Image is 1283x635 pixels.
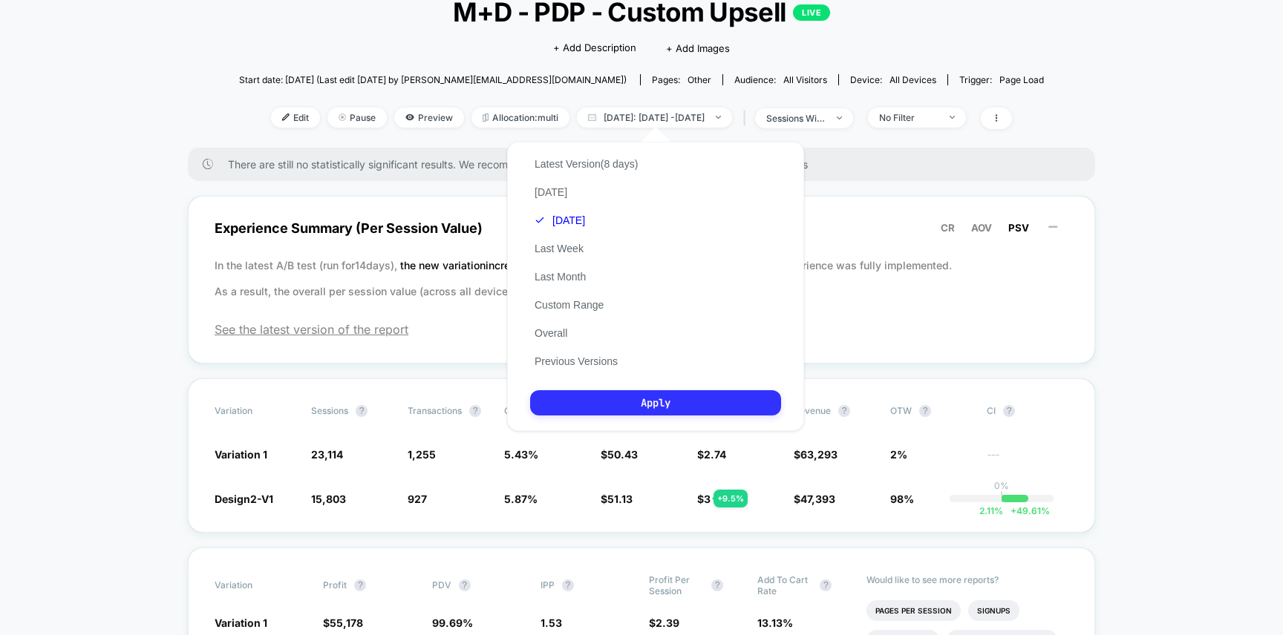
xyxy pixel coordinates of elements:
p: 0% [994,480,1009,491]
span: + Add Images [666,42,730,54]
span: $ [649,616,679,629]
span: $ [323,616,363,629]
span: IPP [541,579,555,590]
span: 13.13 % [757,616,793,629]
span: Design2-V1 [215,493,273,505]
button: Latest Version(8 days) [530,157,642,171]
span: 55,178 [330,616,363,629]
span: Transactions [408,405,462,416]
div: No Filter [879,112,938,123]
span: AOV [971,222,992,234]
span: Experience Summary (Per Session Value) [215,211,1068,245]
div: Audience: [734,74,827,85]
span: Allocation: multi [471,108,569,128]
button: [DATE] [530,214,590,227]
span: Variation 1 [215,616,267,629]
button: Custom Range [530,298,608,312]
span: 2% [890,448,907,461]
span: 5.87 % [504,493,538,505]
span: CI [987,405,1068,417]
span: There are still no statistically significant results. We recommend waiting a few more days . Time... [228,158,1065,171]
span: Variation [215,405,296,417]
div: Trigger: [959,74,1044,85]
p: | [1000,491,1003,502]
button: [DATE] [530,185,572,199]
img: end [716,116,721,119]
button: Last Month [530,270,590,283]
span: 3 [704,493,711,505]
span: Page Load [999,74,1044,85]
button: ? [356,405,368,417]
img: end [837,116,842,119]
span: $ [794,493,835,505]
span: | [740,108,755,129]
button: Previous Versions [530,355,622,368]
img: calendar [588,113,596,121]
button: ? [919,405,931,417]
span: Sessions [311,405,348,416]
button: AOV [967,221,996,234]
button: ? [354,579,366,591]
img: edit [282,113,290,121]
span: Profit Per Session [649,574,704,596]
span: 5.43 % [504,448,538,461]
span: $ [697,448,726,461]
span: OTW [890,405,972,417]
span: Device: [838,74,947,85]
button: ? [562,579,574,591]
span: PDV [432,579,451,590]
button: ? [838,405,850,417]
span: Start date: [DATE] (Last edit [DATE] by [PERSON_NAME][EMAIL_ADDRESS][DOMAIN_NAME]) [239,74,627,85]
span: $ [697,493,711,505]
span: CR [941,222,955,234]
span: 50.43 [607,448,638,461]
span: 927 [408,493,427,505]
span: $ [601,493,633,505]
img: rebalance [483,113,489,122]
span: See the latest version of the report [215,322,1068,337]
span: [DATE]: [DATE] - [DATE] [577,108,732,128]
span: Profit [323,579,347,590]
span: 47,393 [800,493,835,505]
span: All Visitors [783,74,827,85]
span: 51.13 [607,493,633,505]
span: 2.39 [656,616,679,629]
span: + Add Description [553,41,636,56]
p: LIVE [793,4,830,21]
span: Pause [327,108,387,128]
button: CR [936,221,959,234]
img: end [950,116,955,119]
span: PSV [1008,222,1029,234]
button: ? [820,579,832,591]
span: 98% [890,493,914,505]
button: ? [469,405,481,417]
span: 99.69 % [432,616,473,629]
span: 23,114 [311,448,343,461]
button: Overall [530,326,572,340]
span: 63,293 [800,448,838,461]
span: $ [794,448,838,461]
span: all devices [889,74,936,85]
span: Add To Cart Rate [757,574,812,596]
button: ? [459,579,471,591]
span: 15,803 [311,493,346,505]
span: Edit [271,108,320,128]
span: 2.11 % [979,505,1003,516]
li: Signups [968,600,1019,621]
span: the new variation increased the per session value (PSV) by 1.06 % [400,259,725,272]
span: + [1011,505,1016,516]
img: end [339,113,346,121]
span: Variation [215,574,296,596]
span: --- [987,450,1068,461]
span: Variation 1 [215,448,267,461]
button: ? [1003,405,1015,417]
p: In the latest A/B test (run for 14 days), before the experience was fully implemented. As a resul... [215,252,1068,304]
button: Last Week [530,242,588,255]
span: 2.74 [704,448,726,461]
span: other [688,74,711,85]
div: Pages: [652,74,711,85]
p: Would like to see more reports? [866,574,1069,585]
span: 1,255 [408,448,436,461]
button: Apply [530,390,781,415]
li: Pages Per Session [866,600,961,621]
